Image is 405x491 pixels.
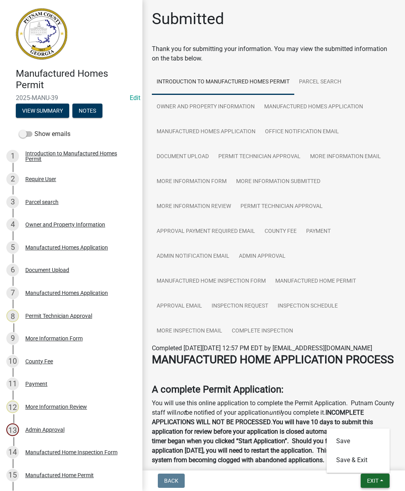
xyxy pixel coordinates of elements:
div: 3 [6,196,19,208]
button: Notes [72,104,102,118]
h1: Submitted [152,9,224,28]
strong: MANUFACTURED HOME APPLICATION PROCESS [152,353,394,366]
i: until [269,409,281,416]
div: 2 [6,173,19,185]
wm-modal-confirm: Summary [16,108,69,114]
div: Introduction to Manufactured Homes Permit [25,151,130,162]
strong: You will have 10 days to submit this application for review before your application is closed aut... [152,418,381,464]
div: Exit [327,429,390,473]
a: Complete Inspection [227,319,298,344]
div: Manufactured Homes Application [25,245,108,250]
button: Save [327,432,390,451]
a: Permit Technician Approval [214,144,305,170]
a: Document Upload [152,144,214,170]
a: Approval Email [152,294,207,319]
div: Manufactured Home Inspection Form [25,449,117,455]
div: Manufactured Home Permit [25,472,94,478]
a: More Information Submitted [231,169,325,195]
div: 6 [6,264,19,276]
div: 13 [6,423,19,436]
a: Permit Technician Approval [236,194,327,219]
a: Admin Approval [234,244,290,269]
span: 2025-MANU-39 [16,94,127,102]
div: 10 [6,355,19,368]
div: 5 [6,241,19,254]
div: 9 [6,332,19,345]
button: Exit [361,474,390,488]
wm-modal-confirm: Notes [72,108,102,114]
div: 1 [6,150,19,162]
a: Manufactured Home Permit [271,269,361,294]
div: Parcel search [25,199,59,205]
div: Require User [25,176,56,182]
a: Payment [301,219,335,244]
span: Back [164,478,178,484]
a: Inspection Request [207,294,273,319]
label: Show emails [19,129,70,139]
button: Save & Exit [327,451,390,470]
div: Document Upload [25,267,69,273]
div: More Information Review [25,404,87,410]
span: Exit [367,478,379,484]
div: Admin Approval [25,427,64,432]
strong: A complete Permit Application: [152,384,284,395]
a: More Information Review [152,194,236,219]
a: Manufactured Homes Application [259,94,368,120]
div: 15 [6,469,19,482]
button: Back [158,474,185,488]
div: 11 [6,378,19,390]
p: You will use this online application to complete the Permit Application. Putnam County staff will... [152,398,396,465]
a: County Fee [260,219,301,244]
i: not [176,409,185,416]
div: Owner and Property Information [25,222,105,227]
wm-modal-confirm: Edit Application Number [130,94,140,102]
div: County Fee [25,359,53,364]
div: 8 [6,310,19,322]
div: Payment [25,381,47,387]
a: Owner and Property Information [152,94,259,120]
a: Approval Payment Required Email [152,219,260,244]
img: Putnam County, Georgia [16,8,67,60]
div: Thank you for submitting your information. You may view the submitted information on the tabs below. [152,44,396,63]
div: 4 [6,218,19,231]
div: Permit Technician Approval [25,313,92,319]
h4: Manufactured Homes Permit [16,68,136,91]
a: Office Notification Email [260,119,344,145]
button: View Summary [16,104,69,118]
a: More Inspection Email [152,319,227,344]
a: Inspection Schedule [273,294,343,319]
a: Edit [130,94,140,102]
div: 7 [6,287,19,299]
a: Admin Notification Email [152,244,234,269]
a: Manufactured Home Inspection Form [152,269,271,294]
a: Introduction to Manufactured Homes Permit [152,70,294,95]
span: Completed [DATE][DATE] 12:57 PM EDT by [EMAIL_ADDRESS][DOMAIN_NAME] [152,344,372,352]
div: More Information Form [25,336,83,341]
div: 12 [6,400,19,413]
a: More Information Email [305,144,386,170]
a: Manufactured Homes Application [152,119,260,145]
a: Parcel search [294,70,346,95]
div: Manufactured Homes Application [25,290,108,296]
div: 14 [6,446,19,459]
a: More Information Form [152,169,231,195]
